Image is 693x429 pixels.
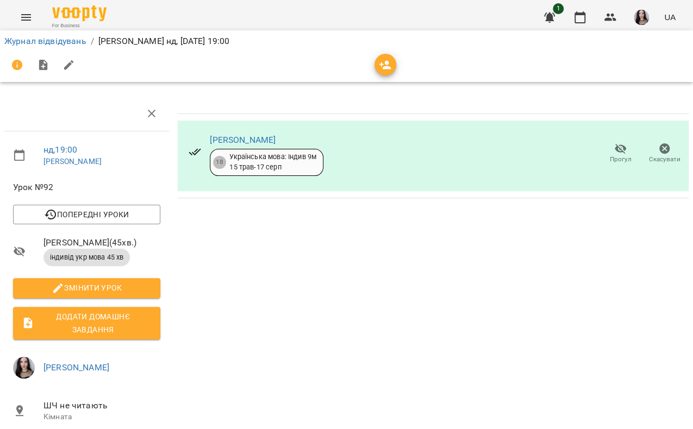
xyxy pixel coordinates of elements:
li: / [91,35,94,48]
span: UA [664,11,676,23]
img: 23d2127efeede578f11da5c146792859.jpg [13,357,35,378]
span: індивід укр мова 45 хв [43,253,130,262]
span: Скасувати [649,155,680,164]
button: UA [660,7,680,27]
div: Українська мова: Індив 9м 15 трав - 17 серп [229,152,316,172]
img: Voopty Logo [52,5,107,21]
span: ШЧ не читають [43,399,160,412]
p: [PERSON_NAME] нд, [DATE] 19:00 [98,35,229,48]
span: 1 [553,3,564,14]
a: [PERSON_NAME] [43,157,102,166]
button: Скасувати [642,138,686,169]
span: [PERSON_NAME] ( 45 хв. ) [43,236,160,249]
a: [PERSON_NAME] [210,135,276,145]
button: Змінити урок [13,278,160,298]
button: Прогул [598,138,642,169]
a: [PERSON_NAME] [43,362,109,373]
p: Кімната [43,412,160,422]
img: 23d2127efeede578f11da5c146792859.jpg [634,10,649,25]
a: Журнал відвідувань [4,36,86,46]
button: Menu [13,4,39,30]
div: 18 [213,156,226,169]
button: Попередні уроки [13,205,160,224]
button: Додати домашнє завдання [13,307,160,339]
span: Попередні уроки [22,208,152,221]
a: нд , 19:00 [43,144,77,155]
span: Прогул [610,155,632,164]
span: For Business [52,22,107,29]
span: Урок №92 [13,181,160,194]
nav: breadcrumb [4,35,689,48]
span: Додати домашнє завдання [22,310,152,336]
span: Змінити урок [22,281,152,294]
